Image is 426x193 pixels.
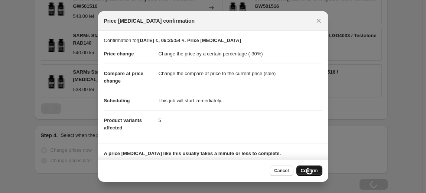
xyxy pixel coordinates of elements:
span: Cancel [274,168,289,174]
span: Product variants affected [104,118,142,131]
b: A price [MEDICAL_DATA] like this usually takes a minute or less to complete. [104,151,281,156]
p: Confirmation for [104,37,322,44]
button: Cancel [270,165,293,176]
dd: This job will start immediately. [159,91,322,110]
button: Close [313,16,324,26]
span: Scheduling [104,98,130,103]
b: [DATE] г., 06:25:54 ч. Price [MEDICAL_DATA] [138,38,241,43]
dd: Change the price by a certain percentage (-30%) [159,44,322,64]
dd: 5 [159,110,322,130]
span: Price change [104,51,134,57]
span: Compare at price change [104,71,143,84]
dd: Change the compare at price to the current price (sale) [159,64,322,83]
span: Price [MEDICAL_DATA] confirmation [104,17,195,25]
